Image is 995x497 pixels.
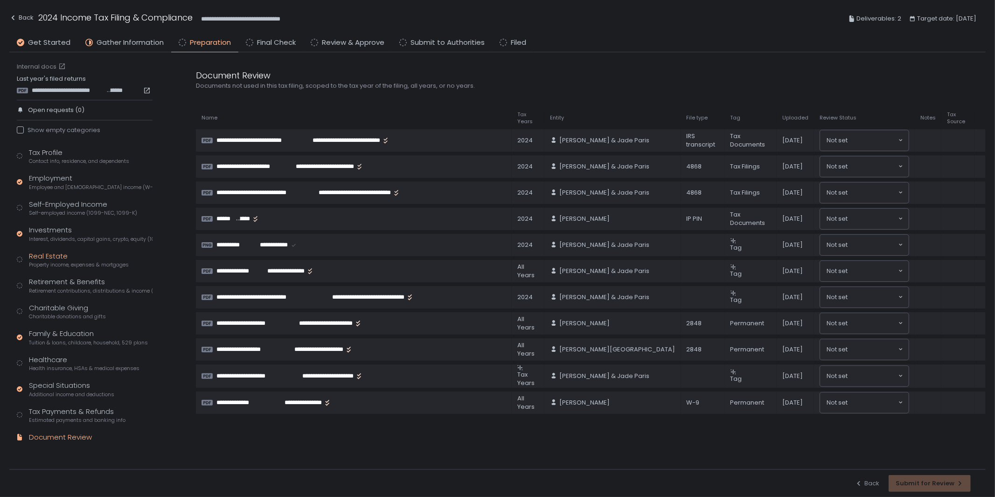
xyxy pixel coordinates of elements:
div: Search for option [820,156,909,177]
div: Search for option [820,287,909,308]
span: Self-employed income (1099-NEC, 1099-K) [29,210,137,217]
span: Not set [827,188,848,197]
span: [DATE] [782,189,803,197]
span: [PERSON_NAME] & Jade Paris [559,267,649,275]
input: Search for option [848,162,898,171]
span: [PERSON_NAME] [559,319,610,328]
span: File type [686,114,708,121]
div: Retirement & Benefits [29,277,153,294]
span: Employee and [DEMOGRAPHIC_DATA] income (W-2s) [29,184,153,191]
span: Tax Source [947,111,969,125]
div: Special Situations [29,380,114,398]
div: Document Review [29,432,92,443]
div: Healthcare [29,355,139,372]
span: Not set [827,293,848,302]
span: [DATE] [782,241,803,249]
div: Investments [29,225,153,243]
span: Tag [731,269,742,278]
span: Estimated payments and banking info [29,417,125,424]
span: Interest, dividends, capital gains, crypto, equity (1099s, K-1s) [29,236,153,243]
div: Search for option [820,130,909,151]
span: [PERSON_NAME] & Jade Paris [559,293,649,301]
input: Search for option [848,398,898,407]
span: Deliverables: 2 [856,13,901,24]
span: [PERSON_NAME] [559,399,610,407]
span: Notes [920,114,936,121]
span: Additional income and deductions [29,391,114,398]
input: Search for option [848,136,898,145]
span: Submit to Authorities [411,37,485,48]
span: Retirement contributions, distributions & income (1099-R, 5498) [29,287,153,294]
div: Search for option [820,209,909,229]
div: Document Review [196,69,644,82]
span: Target date: [DATE] [917,13,976,24]
div: Search for option [820,313,909,334]
span: Review Status [820,114,856,121]
div: Tax Profile [29,147,129,165]
div: Search for option [820,392,909,413]
span: [DATE] [782,267,803,275]
span: [PERSON_NAME] & Jade Paris [559,189,649,197]
span: [PERSON_NAME] [559,215,610,223]
span: Not set [827,136,848,145]
a: Internal docs [17,63,68,71]
div: Back [9,12,34,23]
span: Not set [827,345,848,354]
span: [PERSON_NAME] & Jade Paris [559,136,649,145]
h1: 2024 Income Tax Filing & Compliance [38,11,193,24]
span: [DATE] [782,162,803,171]
span: Not set [827,214,848,224]
span: Tag [731,243,742,252]
span: Uploaded [782,114,808,121]
span: Tag [731,374,742,383]
span: Final Check [257,37,296,48]
div: Last year's filed returns [17,75,153,94]
span: Not set [827,266,848,276]
span: [DATE] [782,399,803,407]
span: [DATE] [782,215,803,223]
span: Tag [731,295,742,304]
span: [DATE] [782,293,803,301]
span: Property income, expenses & mortgages [29,261,129,268]
span: Tag [731,114,741,121]
div: Search for option [820,339,909,360]
div: Family & Education [29,329,148,346]
div: Back [855,479,879,488]
button: Back [855,475,879,492]
input: Search for option [848,345,898,354]
input: Search for option [848,266,898,276]
span: [DATE] [782,345,803,354]
span: Tax Years [517,370,535,387]
span: Not set [827,240,848,250]
span: [DATE] [782,372,803,380]
span: Health insurance, HSAs & medical expenses [29,365,139,372]
span: Open requests (0) [28,106,84,114]
span: [DATE] [782,136,803,145]
span: Preparation [190,37,231,48]
span: [PERSON_NAME][GEOGRAPHIC_DATA] [559,345,675,354]
span: Gather Information [97,37,164,48]
div: Search for option [820,261,909,281]
div: Real Estate [29,251,129,269]
span: Not set [827,398,848,407]
div: Employment [29,173,153,191]
span: Entity [550,114,564,121]
span: [DATE] [782,319,803,328]
span: Tax Years [517,111,539,125]
span: [PERSON_NAME] & Jade Paris [559,162,649,171]
span: Tuition & loans, childcare, household, 529 plans [29,339,148,346]
span: Not set [827,371,848,381]
span: Not set [827,319,848,328]
div: Tax Payments & Refunds [29,406,125,424]
input: Search for option [848,188,898,197]
button: Back [9,11,34,27]
div: Charitable Giving [29,303,106,321]
input: Search for option [848,214,898,224]
span: Not set [827,162,848,171]
input: Search for option [848,240,898,250]
span: [PERSON_NAME] & Jade Paris [559,241,649,249]
span: Review & Approve [322,37,384,48]
span: Get Started [28,37,70,48]
div: Self-Employed Income [29,199,137,217]
input: Search for option [848,293,898,302]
